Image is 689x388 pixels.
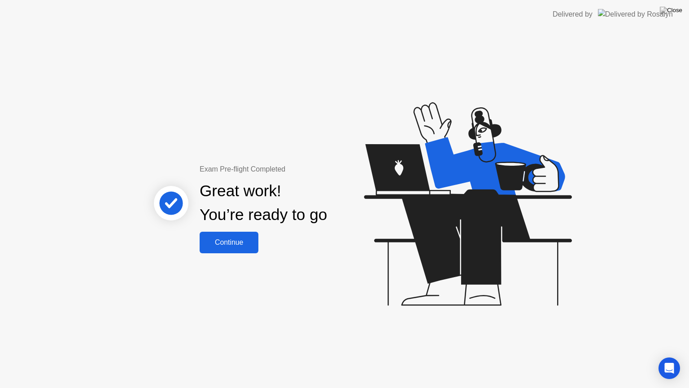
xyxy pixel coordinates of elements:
[200,179,327,227] div: Great work! You’re ready to go
[200,164,385,175] div: Exam Pre-flight Completed
[553,9,593,20] div: Delivered by
[658,357,680,379] div: Open Intercom Messenger
[598,9,673,19] img: Delivered by Rosalyn
[660,7,682,14] img: Close
[202,238,256,247] div: Continue
[200,232,258,253] button: Continue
